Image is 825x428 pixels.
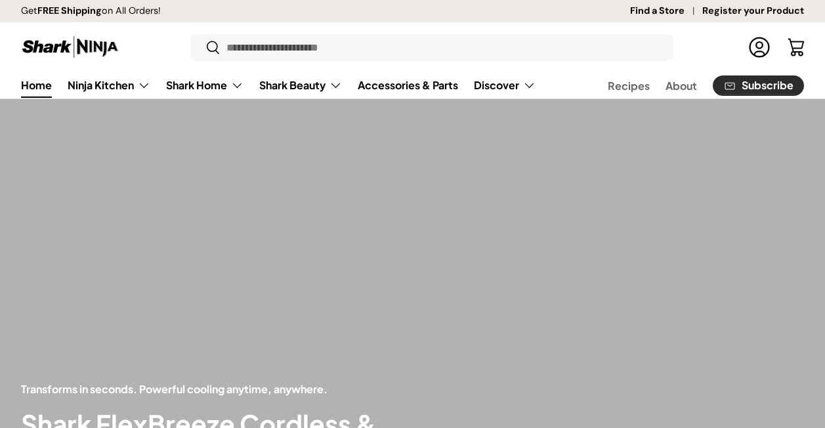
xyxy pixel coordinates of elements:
a: Home [21,72,52,98]
a: Recipes [608,73,650,98]
nav: Secondary [576,72,804,98]
summary: Shark Beauty [251,72,350,98]
a: Subscribe [713,75,804,96]
strong: FREE Shipping [37,5,102,16]
a: Accessories & Parts [358,72,458,98]
a: Shark Beauty [259,72,342,98]
span: Subscribe [742,80,793,91]
a: Shark Home [166,72,243,98]
nav: Primary [21,72,536,98]
a: Find a Store [630,4,702,18]
a: Register your Product [702,4,804,18]
a: Ninja Kitchen [68,72,150,98]
p: Transforms in seconds. Powerful cooling anytime, anywhere. [21,381,413,397]
summary: Discover [466,72,543,98]
a: About [666,73,697,98]
a: Discover [474,72,536,98]
summary: Shark Home [158,72,251,98]
img: Shark Ninja Philippines [21,34,119,60]
summary: Ninja Kitchen [60,72,158,98]
p: Get on All Orders! [21,4,161,18]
